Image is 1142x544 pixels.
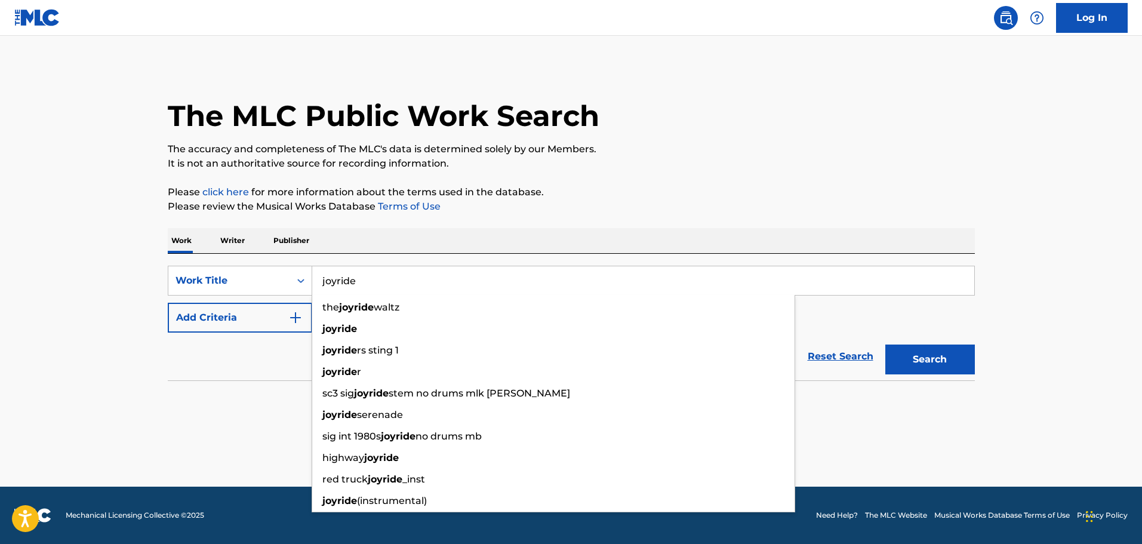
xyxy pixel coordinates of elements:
button: Add Criteria [168,303,312,333]
span: _inst [402,474,425,485]
a: Reset Search [802,343,879,370]
strong: joyride [339,302,374,313]
div: Drag [1086,499,1093,534]
span: stem no drums mlk [PERSON_NAME] [389,388,570,399]
span: the [322,302,339,313]
strong: joyride [322,345,357,356]
span: serenade [357,409,403,420]
a: The MLC Website [865,510,927,521]
p: Work [168,228,195,253]
form: Search Form [168,266,975,380]
span: highway [322,452,364,463]
a: click here [202,186,249,198]
img: MLC Logo [14,9,60,26]
span: sc3 sig [322,388,354,399]
a: Privacy Policy [1077,510,1128,521]
p: Please for more information about the terms used in the database. [168,185,975,199]
strong: joyride [322,495,357,506]
h1: The MLC Public Work Search [168,98,599,134]
p: The accuracy and completeness of The MLC's data is determined solely by our Members. [168,142,975,156]
a: Public Search [994,6,1018,30]
a: Musical Works Database Terms of Use [934,510,1070,521]
strong: joyride [354,388,389,399]
a: Log In [1056,3,1128,33]
span: r [357,366,361,377]
span: Mechanical Licensing Collective © 2025 [66,510,204,521]
span: red truck [322,474,368,485]
strong: joyride [364,452,399,463]
span: sig int 1980s [322,431,381,442]
strong: joyride [322,323,357,334]
span: rs sting 1 [357,345,399,356]
strong: joyride [322,409,357,420]
button: Search [885,345,975,374]
a: Need Help? [816,510,858,521]
span: waltz [374,302,399,313]
a: Terms of Use [375,201,441,212]
p: Writer [217,228,248,253]
img: 9d2ae6d4665cec9f34b9.svg [288,311,303,325]
strong: joyride [381,431,415,442]
iframe: Chat Widget [1082,487,1142,544]
span: no drums mb [415,431,482,442]
strong: joyride [368,474,402,485]
span: (instrumental) [357,495,427,506]
img: logo [14,508,51,523]
div: Help [1025,6,1049,30]
p: It is not an authoritative source for recording information. [168,156,975,171]
strong: joyride [322,366,357,377]
div: Work Title [176,273,283,288]
img: search [999,11,1013,25]
img: help [1030,11,1044,25]
p: Please review the Musical Works Database [168,199,975,214]
p: Publisher [270,228,313,253]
